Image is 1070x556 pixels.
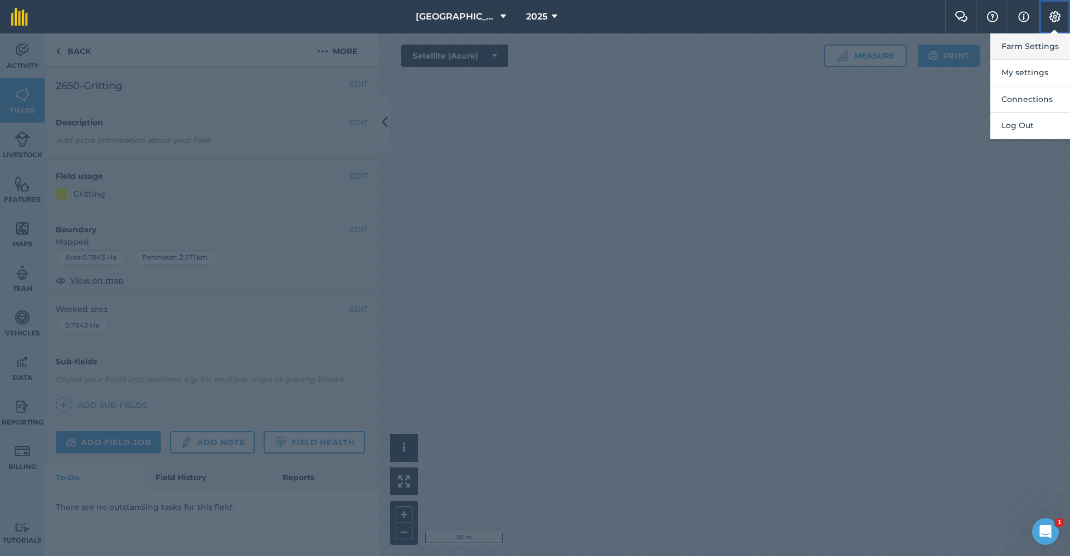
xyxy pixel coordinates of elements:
span: [GEOGRAPHIC_DATA] (Gardens) [416,10,496,23]
button: Connections [990,86,1070,113]
button: Farm Settings [990,33,1070,60]
iframe: Intercom live chat [1032,518,1059,545]
img: A cog icon [1048,11,1062,22]
span: 1 [1055,518,1064,527]
img: Two speech bubbles overlapping with the left bubble in the forefront [955,11,968,22]
img: A question mark icon [986,11,999,22]
button: Log Out [990,113,1070,139]
button: My settings [990,60,1070,86]
span: 2025 [526,10,547,23]
img: fieldmargin Logo [11,8,28,26]
img: svg+xml;base64,PHN2ZyB4bWxucz0iaHR0cDovL3d3dy53My5vcmcvMjAwMC9zdmciIHdpZHRoPSIxNyIgaGVpZ2h0PSIxNy... [1018,10,1029,23]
